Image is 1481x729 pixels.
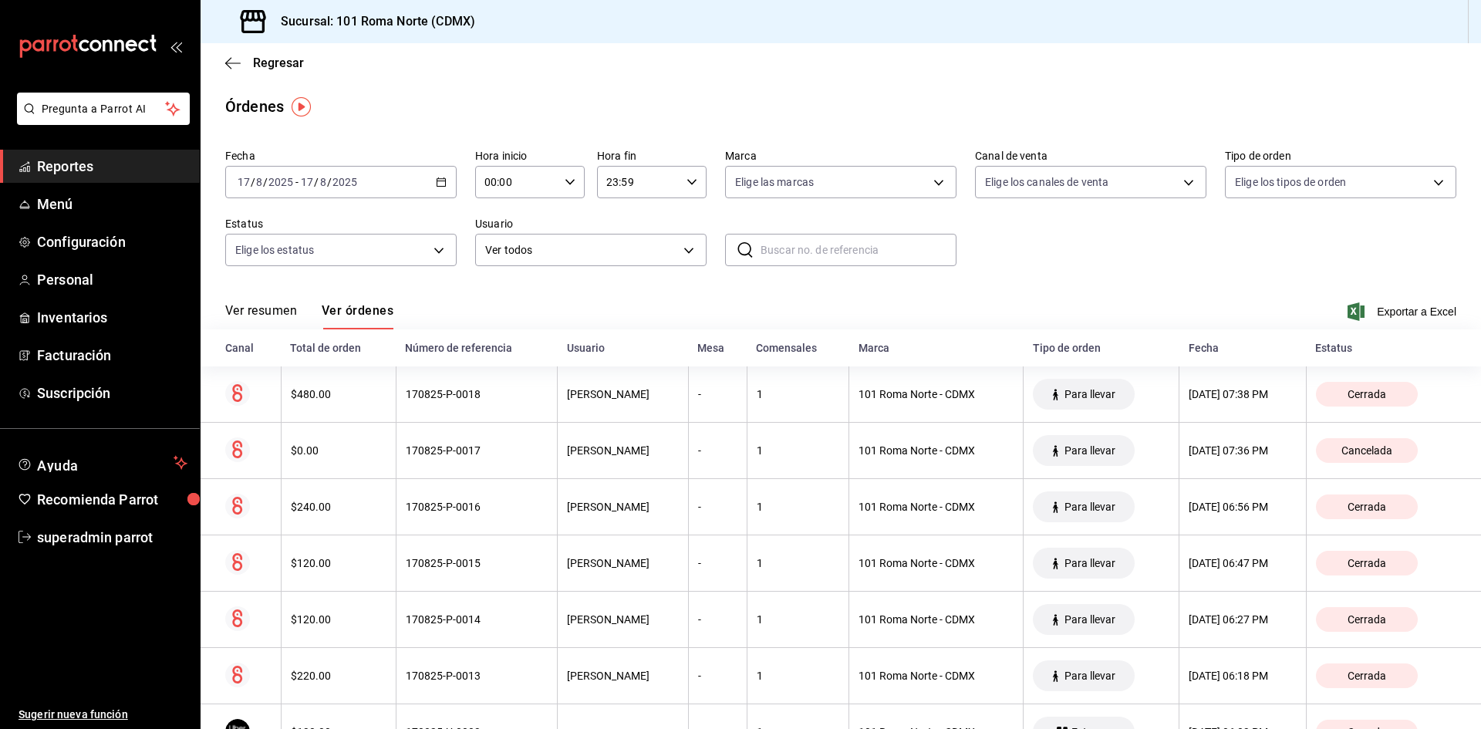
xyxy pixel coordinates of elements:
span: / [263,176,268,188]
span: Para llevar [1058,388,1122,400]
div: [DATE] 07:38 PM [1189,388,1297,400]
label: Usuario [475,218,707,229]
div: [DATE] 06:18 PM [1189,670,1297,682]
span: Elige las marcas [735,174,814,190]
span: Configuración [37,231,187,252]
label: Marca [725,150,956,161]
span: / [251,176,255,188]
span: superadmin parrot [37,527,187,548]
span: Elige los tipos de orden [1235,174,1346,190]
div: $220.00 [291,670,386,682]
a: Pregunta a Parrot AI [11,112,190,128]
div: 1 [757,501,839,513]
span: Cancelada [1335,444,1398,457]
label: Canal de venta [975,150,1206,161]
div: [PERSON_NAME] [567,444,679,457]
span: Para llevar [1058,501,1122,513]
div: $240.00 [291,501,386,513]
label: Estatus [225,218,457,229]
span: Pregunta a Parrot AI [42,101,166,117]
span: Cerrada [1341,388,1392,400]
h3: Sucursal: 101 Roma Norte (CDMX) [268,12,475,31]
span: Personal [37,269,187,290]
div: 101 Roma Norte - CDMX [859,501,1014,513]
span: Inventarios [37,307,187,328]
span: Ver todos [485,242,678,258]
span: Facturación [37,345,187,366]
div: 101 Roma Norte - CDMX [859,613,1014,626]
span: Menú [37,194,187,214]
div: 170825-P-0013 [406,670,548,682]
span: Cerrada [1341,670,1392,682]
div: 101 Roma Norte - CDMX [859,388,1014,400]
div: navigation tabs [225,303,393,329]
div: [PERSON_NAME] [567,557,679,569]
div: 1 [757,557,839,569]
div: $480.00 [291,388,386,400]
label: Fecha [225,150,457,161]
span: / [314,176,319,188]
div: - [698,501,737,513]
span: Para llevar [1058,557,1122,569]
div: Comensales [756,342,839,354]
span: - [295,176,299,188]
div: 1 [757,444,839,457]
div: 170825-P-0017 [406,444,548,457]
div: [PERSON_NAME] [567,613,679,626]
span: Para llevar [1058,613,1122,626]
span: Suscripción [37,383,187,403]
div: [DATE] 07:36 PM [1189,444,1297,457]
div: 1 [757,613,839,626]
button: open_drawer_menu [170,40,182,52]
div: Tipo de orden [1033,342,1170,354]
div: Fecha [1189,342,1297,354]
div: Mesa [697,342,737,354]
span: Ayuda [37,454,167,472]
div: 1 [757,670,839,682]
label: Tipo de orden [1225,150,1456,161]
span: Sugerir nueva función [19,707,187,723]
div: 170825-P-0014 [406,613,548,626]
span: Reportes [37,156,187,177]
img: Tooltip marker [292,97,311,116]
input: -- [300,176,314,188]
span: Cerrada [1341,501,1392,513]
span: Regresar [253,56,304,70]
div: $0.00 [291,444,386,457]
div: Usuario [567,342,680,354]
div: 170825-P-0018 [406,388,548,400]
button: Regresar [225,56,304,70]
button: Exportar a Excel [1351,302,1456,321]
span: Para llevar [1058,670,1122,682]
input: Buscar no. de referencia [761,235,956,265]
div: - [698,444,737,457]
div: 170825-P-0016 [406,501,548,513]
div: Estatus [1315,342,1456,354]
button: Ver órdenes [322,303,393,329]
div: - [698,613,737,626]
div: Total de orden [290,342,386,354]
span: Cerrada [1341,557,1392,569]
label: Hora inicio [475,150,585,161]
button: Ver resumen [225,303,297,329]
div: - [698,670,737,682]
input: -- [255,176,263,188]
div: Canal [225,342,272,354]
div: [DATE] 06:56 PM [1189,501,1297,513]
span: / [327,176,332,188]
input: ---- [268,176,294,188]
div: [DATE] 06:27 PM [1189,613,1297,626]
span: Elige los canales de venta [985,174,1108,190]
input: -- [319,176,327,188]
div: 101 Roma Norte - CDMX [859,444,1014,457]
span: Recomienda Parrot [37,489,187,510]
div: $120.00 [291,557,386,569]
div: [PERSON_NAME] [567,501,679,513]
div: - [698,388,737,400]
div: Marca [859,342,1014,354]
span: Para llevar [1058,444,1122,457]
div: [PERSON_NAME] [567,670,679,682]
span: Cerrada [1341,613,1392,626]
